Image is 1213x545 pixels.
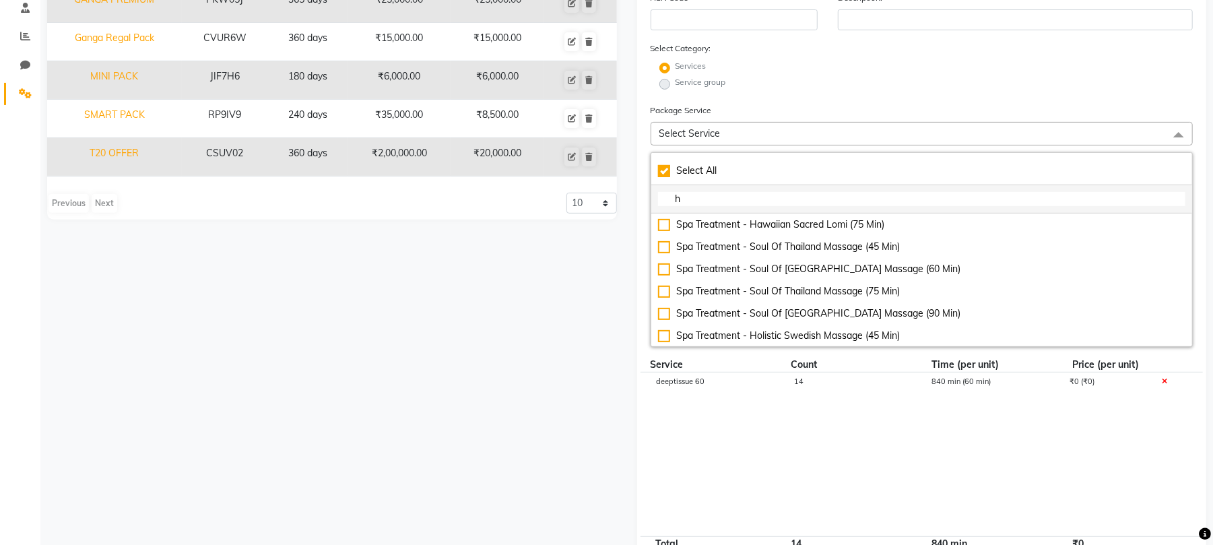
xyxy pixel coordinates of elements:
[658,262,1186,276] div: Spa Treatment - Soul Of [GEOGRAPHIC_DATA] Massage (60 Min)
[451,100,543,138] td: ₹8,500.00
[451,23,543,61] td: ₹15,000.00
[658,192,1186,206] input: multiselect-search
[182,23,267,61] td: CVUR6W
[348,138,451,177] td: ₹2,00,000.00
[676,60,707,72] label: Services
[1059,378,1152,401] div: ₹0 (₹0)
[658,284,1186,298] div: Spa Treatment - Soul Of Thailand Massage (75 Min)
[47,100,182,138] td: SMART PACK
[921,358,1062,372] div: Time (per unit)
[47,23,182,61] td: Ganga Regal Pack
[182,100,267,138] td: RP9IV9
[47,138,182,177] td: T20 OFFER
[656,377,704,386] span: deeptissue 60
[182,61,267,100] td: JIF7H6
[658,307,1186,321] div: Spa Treatment - Soul Of [GEOGRAPHIC_DATA] Massage (90 Min)
[1062,358,1156,372] div: Price (per unit)
[676,76,726,88] label: Service group
[658,240,1186,254] div: Spa Treatment - Soul Of Thailand Massage (45 Min)
[267,100,348,138] td: 240 days
[348,100,451,138] td: ₹35,000.00
[182,138,267,177] td: CSUV02
[451,61,543,100] td: ₹6,000.00
[348,23,451,61] td: ₹15,000.00
[658,218,1186,232] div: Spa Treatment - Hawaiian Sacred Lomi (75 Min)
[921,378,1059,401] div: 840 min (60 min)
[781,358,921,372] div: Count
[267,61,348,100] td: 180 days
[658,329,1186,343] div: Spa Treatment - Holistic Swedish Massage (45 Min)
[651,104,712,117] label: Package Service
[267,138,348,177] td: 360 days
[451,138,543,177] td: ₹20,000.00
[47,61,182,100] td: MINI PACK
[651,42,711,55] label: Select Category:
[348,61,451,100] td: ₹6,000.00
[658,164,1186,178] div: Select All
[641,358,781,372] div: Service
[659,127,721,139] span: Select Service
[793,377,803,386] span: 14
[267,23,348,61] td: 360 days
